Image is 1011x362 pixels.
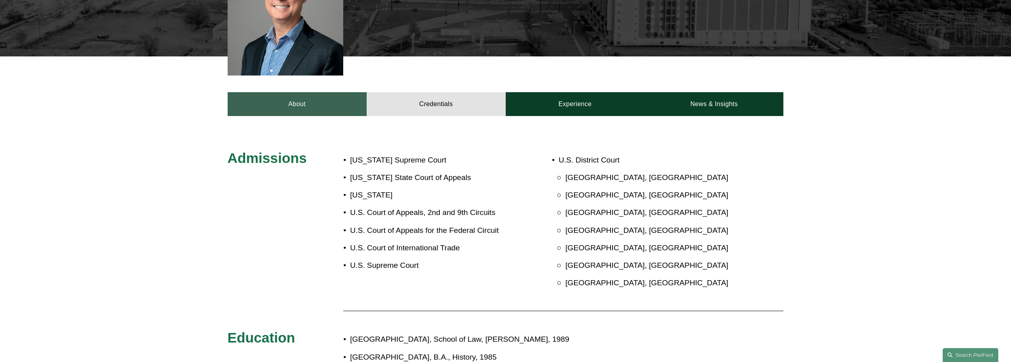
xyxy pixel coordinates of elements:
p: [GEOGRAPHIC_DATA], School of Law, [PERSON_NAME], 1989 [350,333,714,347]
a: Experience [506,92,645,116]
a: About [228,92,367,116]
p: [GEOGRAPHIC_DATA], [GEOGRAPHIC_DATA] [565,171,737,185]
p: [US_STATE] Supreme Court [350,153,505,167]
a: News & Insights [644,92,783,116]
p: U.S. District Court [559,153,737,167]
p: U.S. Court of Appeals for the Federal Circuit [350,224,505,238]
p: U.S. Supreme Court [350,259,505,273]
p: [GEOGRAPHIC_DATA], [GEOGRAPHIC_DATA] [565,206,737,220]
p: [US_STATE] State Court of Appeals [350,171,505,185]
a: Credentials [367,92,506,116]
p: [GEOGRAPHIC_DATA], [GEOGRAPHIC_DATA] [565,241,737,255]
p: U.S. Court of Appeals, 2nd and 9th Circuits [350,206,505,220]
p: [GEOGRAPHIC_DATA], [GEOGRAPHIC_DATA] [565,276,737,290]
p: [GEOGRAPHIC_DATA], [GEOGRAPHIC_DATA] [565,224,737,238]
span: Admissions [228,150,307,166]
p: [US_STATE] [350,188,505,202]
p: [GEOGRAPHIC_DATA], [GEOGRAPHIC_DATA] [565,259,737,273]
p: U.S. Court of International Trade [350,241,505,255]
span: Education [228,330,295,345]
a: Search this site [943,348,998,362]
p: [GEOGRAPHIC_DATA], [GEOGRAPHIC_DATA] [565,188,737,202]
